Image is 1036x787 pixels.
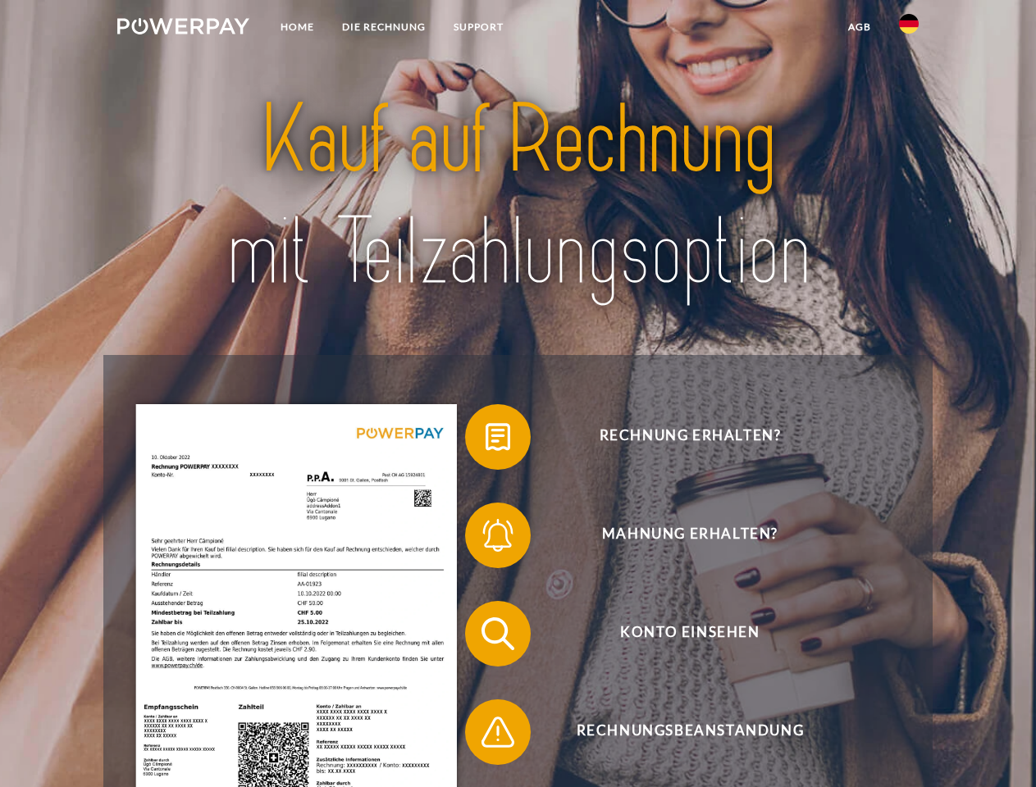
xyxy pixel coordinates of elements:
img: qb_search.svg [477,613,518,654]
a: DIE RECHNUNG [328,12,440,42]
img: qb_bill.svg [477,416,518,457]
a: Home [267,12,328,42]
a: agb [834,12,885,42]
button: Konto einsehen [465,601,892,666]
span: Rechnung erhalten? [489,404,891,470]
span: Rechnungsbeanstandung [489,699,891,765]
img: de [899,14,919,34]
img: qb_warning.svg [477,712,518,753]
span: Mahnung erhalten? [489,503,891,568]
img: title-powerpay_de.svg [157,79,879,314]
img: logo-powerpay-white.svg [117,18,249,34]
button: Mahnung erhalten? [465,503,892,568]
a: SUPPORT [440,12,518,42]
button: Rechnungsbeanstandung [465,699,892,765]
img: qb_bell.svg [477,515,518,556]
button: Rechnung erhalten? [465,404,892,470]
span: Konto einsehen [489,601,891,666]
